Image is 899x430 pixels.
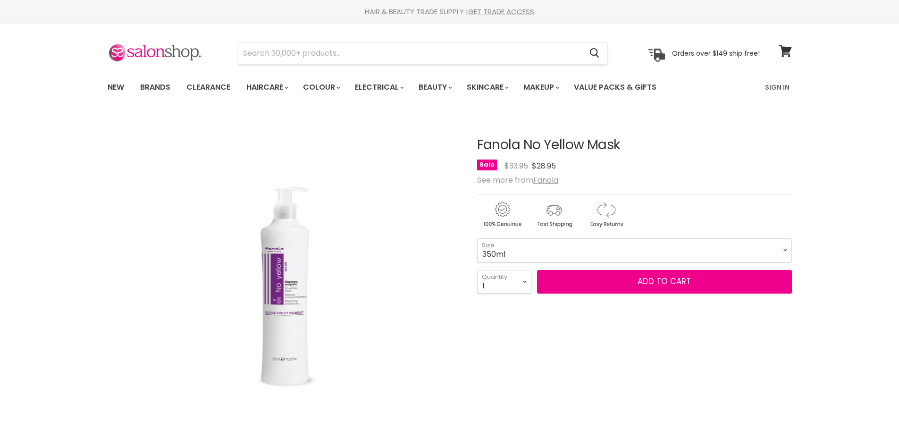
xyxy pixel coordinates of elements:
[348,77,410,97] a: Electrical
[567,77,664,97] a: Value Packs & Gifts
[532,160,556,171] span: $28.95
[296,77,346,97] a: Colour
[533,175,558,185] a: Fanola
[477,270,531,294] select: Quantity
[239,77,294,97] a: Haircare
[238,42,608,65] form: Product
[638,276,691,287] span: Add to cart
[101,74,712,101] ul: Main menu
[516,77,565,97] a: Makeup
[759,77,795,97] a: Sign In
[96,74,804,101] nav: Main
[460,77,514,97] a: Skincare
[582,42,607,64] button: Search
[133,77,177,97] a: Brands
[504,160,528,171] span: $33.95
[96,7,804,17] div: HAIR & BEAUTY TRADE SUPPLY |
[477,138,792,152] h1: Fanola No Yellow Mask
[529,200,579,229] img: shipping.gif
[101,77,131,97] a: New
[179,77,237,97] a: Clearance
[581,200,631,229] img: returns.gif
[412,77,458,97] a: Beauty
[477,160,497,170] span: Sale
[672,49,760,57] p: Orders over $149 ship free!
[477,175,558,185] span: See more from
[238,42,582,64] input: Search
[468,7,534,17] a: GET TRADE ACCESS
[537,270,792,294] button: Add to cart
[477,200,527,229] img: genuine.gif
